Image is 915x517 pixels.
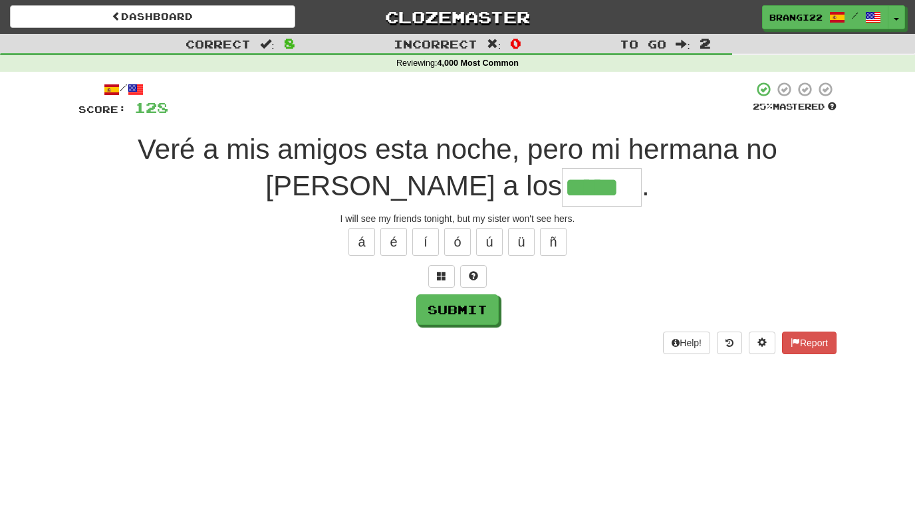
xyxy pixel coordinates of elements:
div: I will see my friends tonight, but my sister won't see hers. [78,212,837,225]
span: / [852,11,858,20]
button: í [412,228,439,256]
span: Veré a mis amigos esta noche, pero mi hermana no [PERSON_NAME] a los [138,134,777,201]
span: Score: [78,104,126,115]
span: 128 [134,99,168,116]
span: 8 [284,35,295,51]
span: : [487,39,501,50]
button: Switch sentence to multiple choice alt+p [428,265,455,288]
a: Dashboard [10,5,295,28]
button: é [380,228,407,256]
button: Report [782,332,837,354]
button: ó [444,228,471,256]
button: á [348,228,375,256]
span: Incorrect [394,37,477,51]
button: Submit [416,294,499,325]
div: / [78,81,168,98]
a: Clozemaster [315,5,600,29]
span: 0 [510,35,521,51]
span: : [676,39,690,50]
strong: 4,000 Most Common [438,58,519,68]
button: ü [508,228,535,256]
button: Single letter hint - you only get 1 per sentence and score half the points! alt+h [460,265,487,288]
span: . [642,170,650,201]
span: : [260,39,275,50]
span: 25 % [753,101,773,112]
span: Correct [186,37,251,51]
button: ú [476,228,503,256]
span: To go [620,37,666,51]
span: 2 [700,35,711,51]
button: ñ [540,228,567,256]
div: Mastered [753,101,837,113]
button: Help! [663,332,710,354]
a: brangi22 / [762,5,888,29]
button: Round history (alt+y) [717,332,742,354]
span: brangi22 [769,11,823,23]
